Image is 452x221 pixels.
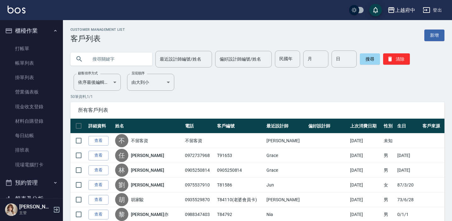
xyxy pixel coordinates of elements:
a: [PERSON_NAME] [131,182,164,188]
th: 詳細資料 [87,119,114,133]
button: 預約管理 [3,175,60,191]
td: 不留客資 [183,133,215,148]
td: 0905250814 [183,163,215,178]
a: 營業儀表板 [3,85,60,99]
span: 所有客戶列表 [78,107,437,113]
th: 電話 [183,119,215,133]
td: 0935529870 [183,192,215,207]
td: Grace [265,148,307,163]
a: [PERSON_NAME]亦 [131,211,169,218]
div: 由大到小 [127,74,174,91]
td: [DATE] [349,192,382,207]
td: 男 [382,148,396,163]
td: [DATE] [349,178,382,192]
label: 顧客排序方式 [78,71,98,76]
td: 87/3/20 [396,178,421,192]
a: 現金收支登錄 [3,100,60,114]
div: 依序最後編輯時間 [74,74,121,91]
td: T81586 [215,178,265,192]
button: 報表及分析 [3,191,60,207]
a: 掛單列表 [3,70,60,85]
label: 呈現順序 [131,71,145,76]
button: 櫃檯作業 [3,23,60,39]
th: 客戶編號 [215,119,265,133]
a: 材料自購登錄 [3,114,60,128]
h2: Customer Management List [70,28,125,32]
a: 查看 [88,180,109,190]
td: [DATE] [349,133,382,148]
a: 查看 [88,195,109,205]
a: 查看 [88,136,109,146]
th: 偏好設計師 [307,119,349,133]
button: 上越府中 [385,4,418,17]
a: 查看 [88,165,109,175]
div: 不 [115,134,128,147]
img: Person [5,203,18,216]
td: [DATE] [396,163,421,178]
button: 搜尋 [360,53,380,65]
td: 73/6/28 [396,192,421,207]
button: 清除 [383,53,410,65]
th: 生日 [396,119,421,133]
div: 任 [115,149,128,162]
th: 姓名 [114,119,183,133]
a: 查看 [88,151,109,160]
td: 0972737968 [183,148,215,163]
td: T84110(老婆會員卡) [215,192,265,207]
td: T91653 [215,148,265,163]
td: 男 [382,192,396,207]
th: 上次消費日期 [349,119,382,133]
a: 現場電腦打卡 [3,158,60,172]
a: 查看 [88,210,109,219]
div: 林 [115,164,128,177]
a: [PERSON_NAME] [131,152,164,159]
button: 登出 [420,4,444,16]
td: 0975537910 [183,178,215,192]
img: Logo [8,6,25,13]
button: save [369,4,382,16]
th: 最近設計師 [265,119,307,133]
th: 客戶來源 [421,119,444,133]
td: [DATE] [396,148,421,163]
td: 未知 [382,133,396,148]
td: [DATE] [349,163,382,178]
a: 不留客資 [131,137,148,144]
td: Jun [265,178,307,192]
div: 胡 [115,193,128,206]
td: 男 [382,163,396,178]
input: 搜尋關鍵字 [88,51,147,67]
div: 黎 [115,208,128,221]
td: [DATE] [349,148,382,163]
td: [PERSON_NAME] [265,133,307,148]
th: 性別 [382,119,396,133]
a: 帳單列表 [3,56,60,70]
div: 劉 [115,178,128,191]
h3: 客戶列表 [70,34,125,43]
td: Grace [265,163,307,178]
a: 排班表 [3,143,60,157]
a: 新增 [424,30,444,41]
a: [PERSON_NAME] [131,167,164,173]
td: [PERSON_NAME] [265,192,307,207]
h5: [PERSON_NAME] [19,204,51,210]
a: 胡家駿 [131,197,144,203]
p: 50 筆資料, 1 / 1 [70,94,444,100]
p: 主管 [19,210,51,216]
a: 每日結帳 [3,128,60,143]
div: 上越府中 [395,6,415,14]
td: 0905250814 [215,163,265,178]
td: 女 [382,178,396,192]
a: 打帳單 [3,41,60,56]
